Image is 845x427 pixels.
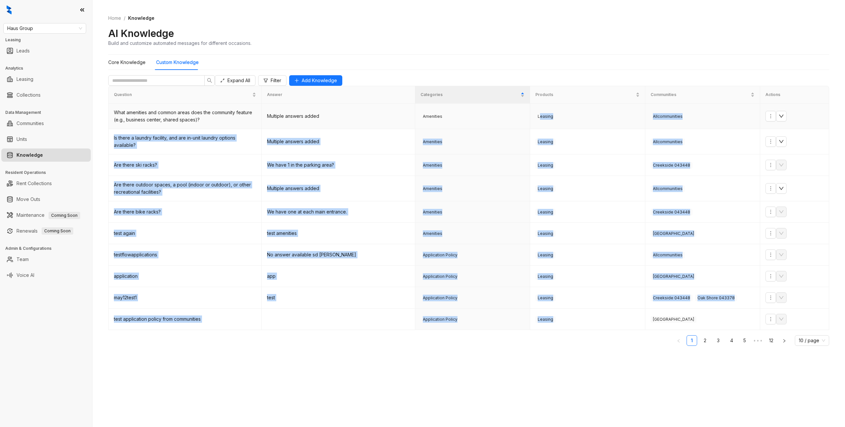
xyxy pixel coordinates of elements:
[740,336,750,345] a: 5
[530,86,645,104] th: Products
[535,185,556,192] span: Leasing
[1,44,91,57] li: Leads
[713,336,723,345] a: 3
[114,208,256,215] div: Are there bike racks?
[535,316,556,323] span: Leasing
[421,252,460,258] span: Application Policy
[1,269,91,282] li: Voice AI
[128,15,154,21] span: Knowledge
[421,92,519,98] span: Categories
[1,117,91,130] li: Communities
[109,86,262,104] th: Question
[17,44,30,57] a: Leads
[651,295,693,301] span: Creekside 043448
[156,59,199,66] div: Custom Knowledge
[262,86,415,104] th: Answer
[739,335,750,346] li: 5
[421,230,445,237] span: Amenities
[114,181,256,196] div: Are there outdoor spaces, a pool (indoor or outdoor), or other recreational facilities?
[1,148,91,162] li: Knowledge
[651,113,685,120] span: All communities
[1,88,91,102] li: Collections
[673,335,684,346] button: left
[17,269,34,282] a: Voice AI
[5,37,92,43] h3: Leasing
[753,335,763,346] span: •••
[262,176,415,201] td: Multiple answers added
[651,139,685,145] span: All communities
[779,186,784,191] span: down
[535,162,556,169] span: Leasing
[5,110,92,115] h3: Data Management
[779,114,784,119] span: down
[779,335,790,346] li: Next Page
[768,114,773,119] span: more
[421,316,460,323] span: Application Policy
[421,139,445,145] span: Amenities
[271,77,281,84] span: Filter
[215,75,255,86] button: Expand All
[263,78,268,83] span: filter
[17,224,73,238] a: RenewalsComing Soon
[535,273,556,280] span: Leasing
[1,253,91,266] li: Team
[726,335,737,346] li: 4
[7,5,12,15] img: logo
[17,148,43,162] a: Knowledge
[262,154,415,176] td: We have 1 in the parking area?
[7,23,82,33] span: Haus Group
[17,193,40,206] a: Move Outs
[799,336,825,345] span: 10 / page
[114,315,256,323] div: test application policy from communities
[421,185,445,192] span: Amenities
[262,244,415,266] td: No answer available sd [PERSON_NAME]
[768,231,773,236] span: more
[766,335,776,346] li: 12
[1,133,91,146] li: Units
[768,274,773,279] span: more
[220,78,225,83] span: expand-alt
[779,335,790,346] button: right
[651,230,696,237] span: [GEOGRAPHIC_DATA]
[114,134,256,149] div: Is there a laundry facility, and are in-unit laundry options available?
[651,209,693,215] span: Creekside 043448
[1,209,91,222] li: Maintenance
[17,253,29,266] a: Team
[687,335,697,346] li: 1
[1,193,91,206] li: Move Outs
[753,335,763,346] li: Next 5 Pages
[421,209,445,215] span: Amenities
[421,295,460,301] span: Application Policy
[651,273,696,280] span: [GEOGRAPHIC_DATA]
[700,335,710,346] li: 2
[651,162,693,169] span: Creekside 043448
[768,209,773,214] span: more
[17,73,33,86] a: Leasing
[262,201,415,223] td: We have one at each main entrance.
[114,161,256,169] div: Are there ski racks?
[795,335,829,346] div: Page Size
[535,209,556,215] span: Leasing
[687,336,697,345] a: 1
[779,139,784,144] span: down
[651,316,696,323] span: [GEOGRAPHIC_DATA]
[108,40,252,47] div: Build and customize automated messages for different occasions.
[651,252,685,258] span: All communities
[17,133,27,146] a: Units
[768,252,773,257] span: more
[114,109,256,123] div: What amenities and common areas does the community feature (e.g., business center, shared spaces)?
[727,336,736,345] a: 4
[651,92,749,98] span: Communities
[535,92,634,98] span: Products
[760,86,829,104] th: Actions
[700,336,710,345] a: 2
[262,104,415,129] td: Multiple answers added
[768,295,773,300] span: more
[227,77,250,84] span: Expand All
[262,266,415,287] td: app
[49,212,80,219] span: Coming Soon
[42,227,73,235] span: Coming Soon
[17,177,52,190] a: Rent Collections
[421,273,460,280] span: Application Policy
[1,177,91,190] li: Rent Collections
